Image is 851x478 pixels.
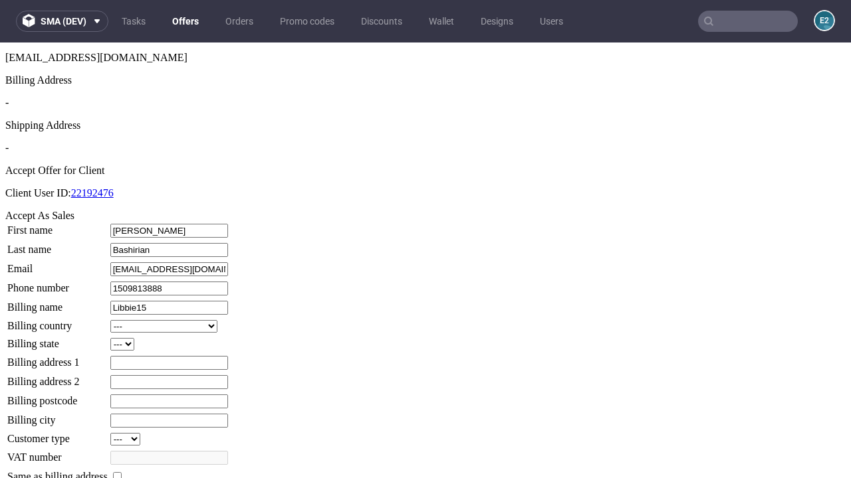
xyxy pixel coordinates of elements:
[7,408,108,423] td: VAT number
[5,32,846,44] div: Billing Address
[41,17,86,26] span: sma (dev)
[7,277,108,291] td: Billing country
[421,11,462,32] a: Wallet
[114,11,154,32] a: Tasks
[353,11,410,32] a: Discounts
[7,370,108,386] td: Billing city
[5,54,9,66] span: -
[473,11,521,32] a: Designs
[5,77,846,89] div: Shipping Address
[5,100,9,111] span: -
[7,332,108,347] td: Billing address 2
[7,313,108,328] td: Billing address 1
[7,238,108,254] td: Phone number
[815,11,834,30] figcaption: e2
[7,295,108,309] td: Billing state
[532,11,571,32] a: Users
[272,11,342,32] a: Promo codes
[5,145,846,157] p: Client User ID:
[164,11,207,32] a: Offers
[217,11,261,32] a: Orders
[7,427,108,441] td: Same as billing address
[5,9,187,21] span: [EMAIL_ADDRESS][DOMAIN_NAME]
[5,122,846,134] div: Accept Offer for Client
[7,351,108,366] td: Billing postcode
[7,219,108,234] td: Email
[7,181,108,196] td: First name
[7,200,108,215] td: Last name
[7,258,108,273] td: Billing name
[16,11,108,32] button: sma (dev)
[7,390,108,404] td: Customer type
[5,167,846,179] div: Accept As Sales
[71,145,114,156] a: 22192476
